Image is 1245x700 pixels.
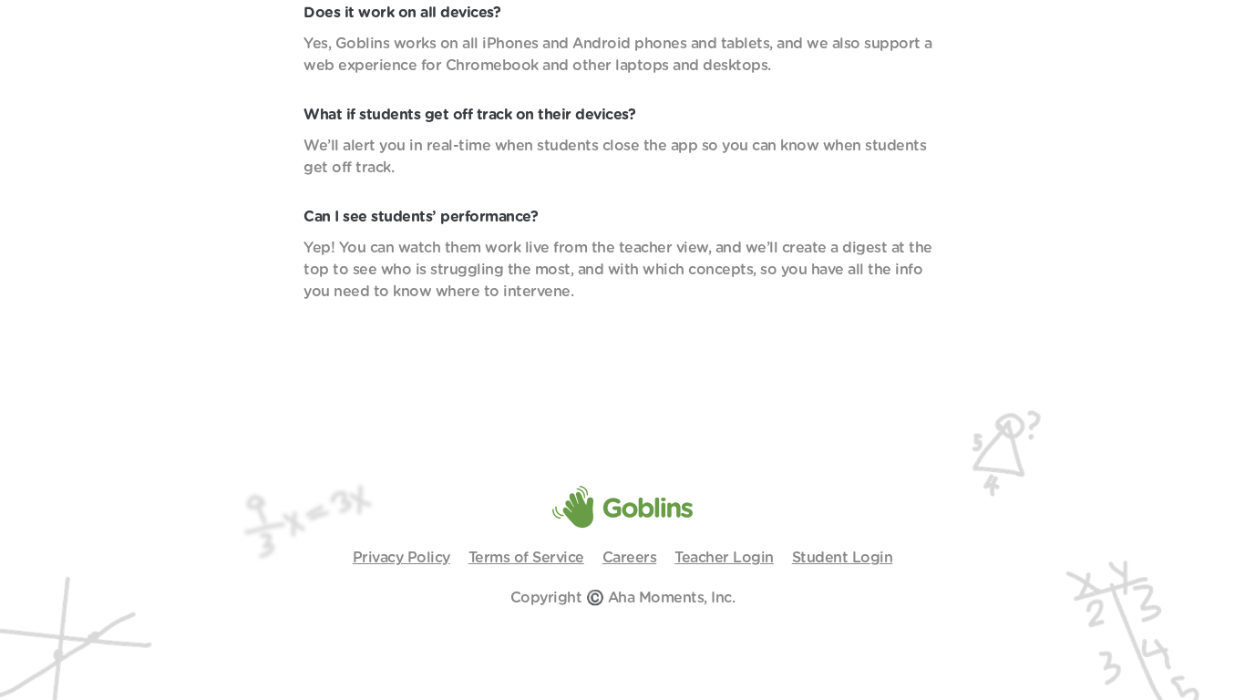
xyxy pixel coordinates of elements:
a: Student Login [792,551,893,565]
a: Teacher Login [674,551,774,565]
p: Copyright ©️ Aha Moments, Inc. [510,587,736,609]
p: Yep! You can watch them work live from the teacher view, and we’ll create a digest at the top to ... [304,237,941,303]
a: Terms of Service [468,551,584,565]
p: What if students get off track on their devices? [304,104,941,126]
p: We’ll alert you in real-time when students close the app so you can know when students get off tr... [304,135,941,179]
a: Privacy Policy [353,551,450,565]
p: Yes, Goblins works on all iPhones and Android phones and tablets, and we also support a web exper... [304,33,941,77]
p: Does it work on all devices? [304,2,941,24]
a: Careers [602,551,657,565]
p: Can I see students’ performance? [304,206,941,228]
